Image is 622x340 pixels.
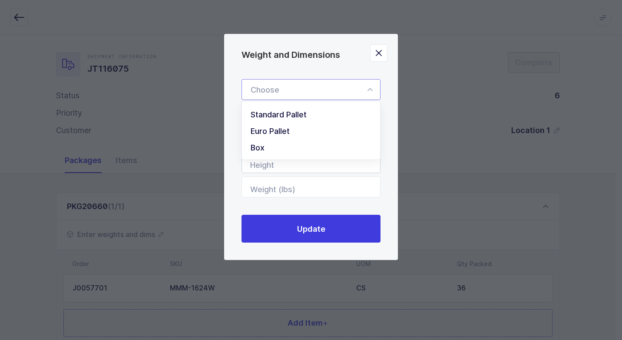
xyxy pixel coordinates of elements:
[242,152,380,173] input: Height
[242,215,380,243] button: Update
[370,44,387,62] button: Close
[224,34,398,260] div: Weight and Dimensions
[251,110,307,119] span: Standard Pallet
[251,143,265,152] span: Box
[242,177,380,197] input: Weight (lbs)
[297,223,325,234] span: Update
[251,127,290,136] span: Euro Pallet
[242,50,340,60] span: Weight and Dimensions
